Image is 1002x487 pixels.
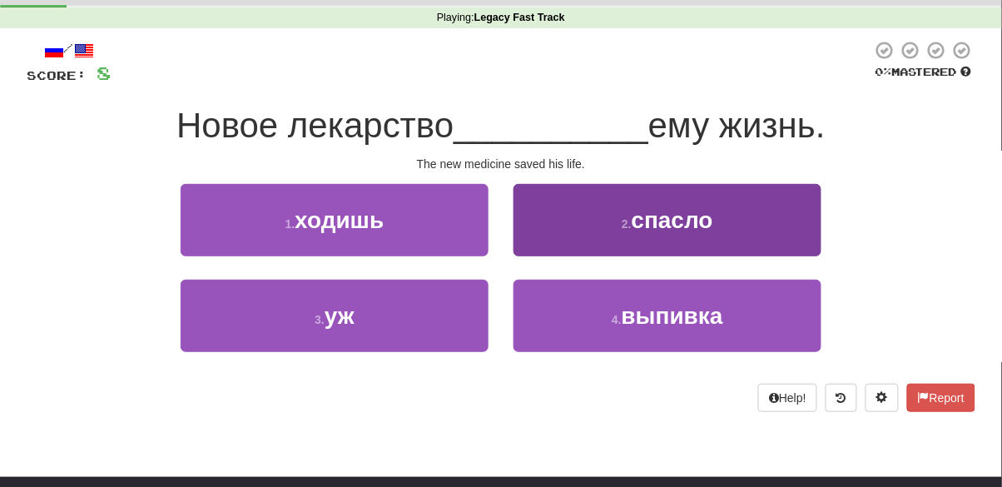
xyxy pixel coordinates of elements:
[97,62,111,83] span: 8
[513,280,821,352] button: 4.выпивка
[181,184,489,256] button: 1.ходишь
[622,217,632,231] small: 2 .
[758,384,817,412] button: Help!
[27,156,975,172] div: The new medicine saved his life.
[285,217,295,231] small: 1 .
[454,106,648,145] span: __________
[27,68,87,82] span: Score:
[632,207,713,233] span: спасло
[907,384,975,412] button: Report
[181,280,489,352] button: 3.уж
[872,65,975,80] div: Mastered
[325,303,355,329] span: уж
[648,106,826,145] span: ему жизнь.
[876,65,892,78] span: 0 %
[513,184,821,256] button: 2.спасло
[315,313,325,326] small: 3 .
[176,106,454,145] span: Новое лекарство
[612,313,622,326] small: 4 .
[474,12,565,23] strong: Legacy Fast Track
[622,303,723,329] span: выпивка
[826,384,857,412] button: Round history (alt+y)
[295,207,384,233] span: ходишь
[27,40,111,61] div: /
